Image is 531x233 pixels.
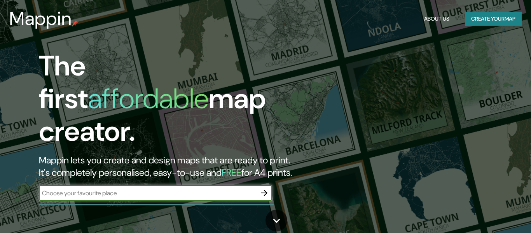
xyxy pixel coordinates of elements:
h1: The first map creator. [39,50,304,154]
h1: affordable [88,81,209,117]
button: Create yourmap [465,12,522,26]
h5: FREE [222,166,241,179]
h3: Mappin [9,8,72,30]
h2: Mappin lets you create and design maps that are ready to print. It's completely personalised, eas... [39,154,304,179]
input: Choose your favourite place [39,189,257,198]
button: About Us [421,12,452,26]
img: mappin-pin [72,20,78,26]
